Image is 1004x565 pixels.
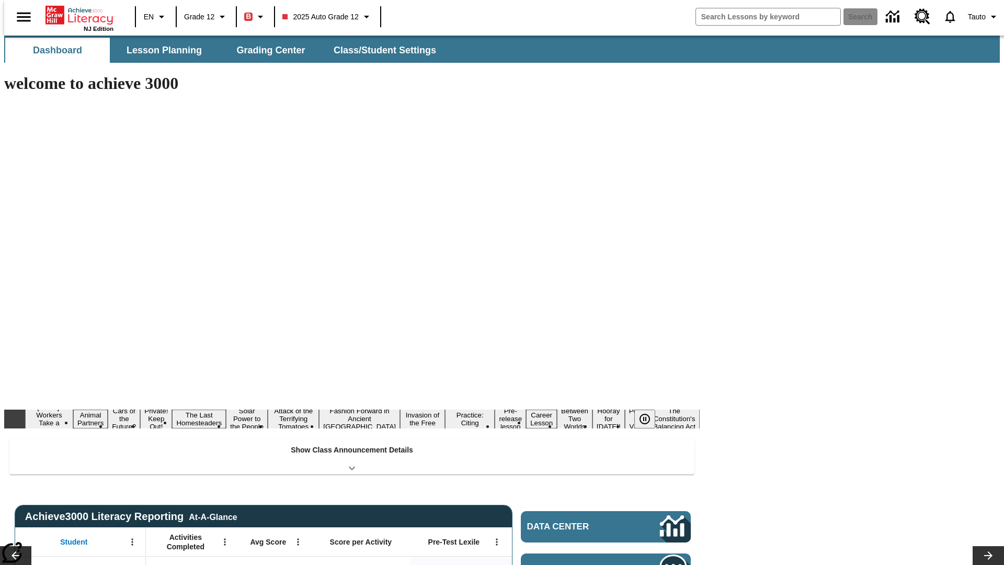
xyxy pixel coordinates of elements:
span: Avg Score [250,537,286,547]
span: NJ Edition [84,26,113,32]
a: Home [45,5,113,26]
button: Language: EN, Select a language [139,7,173,26]
span: Pre-Test Lexile [428,537,480,547]
a: Data Center [521,511,691,543]
span: Data Center [527,522,625,532]
button: Pause [634,410,655,428]
button: Class/Student Settings [325,38,444,63]
a: Data Center [880,3,908,31]
button: Dashboard [5,38,110,63]
span: Achieve3000 Literacy Reporting [25,511,237,523]
button: Open side menu [8,2,39,32]
span: Lesson Planning [127,44,202,56]
span: Dashboard [33,44,82,56]
button: Slide 10 Mixed Practice: Citing Evidence [445,402,495,436]
button: Open Menu [489,534,505,550]
a: Notifications [937,3,964,30]
span: Score per Activity [330,537,392,547]
button: Slide 4 Private! Keep Out! [140,405,172,432]
button: Open Menu [290,534,306,550]
button: Class: 2025 Auto Grade 12, Select your class [278,7,376,26]
button: Slide 13 Between Two Worlds [557,405,592,432]
span: B [246,10,251,23]
button: Open Menu [217,534,233,550]
button: Slide 6 Solar Power to the People [226,405,268,432]
button: Boost Class color is red. Change class color [240,7,271,26]
button: Slide 14 Hooray for Constitution Day! [592,405,625,432]
span: Grading Center [236,44,305,56]
button: Slide 5 The Last Homesteaders [172,410,226,428]
span: Class/Student Settings [334,44,436,56]
button: Profile/Settings [964,7,1004,26]
button: Slide 15 Point of View [625,405,649,432]
button: Slide 3 Cars of the Future? [108,405,140,432]
button: Slide 11 Pre-release lesson [495,405,526,432]
button: Slide 2 Animal Partners [73,410,108,428]
p: Show Class Announcement Details [291,445,413,456]
div: Home [45,4,113,32]
button: Slide 9 The Invasion of the Free CD [400,402,445,436]
span: 2025 Auto Grade 12 [282,12,358,22]
button: Grade: Grade 12, Select a grade [180,7,233,26]
input: search field [696,8,840,25]
button: Slide 1 Labor Day: Workers Take a Stand [25,402,73,436]
span: Tauto [968,12,986,22]
button: Lesson carousel, Next [973,546,1004,565]
button: Slide 8 Fashion Forward in Ancient Rome [319,405,400,432]
div: At-A-Glance [189,511,237,522]
h1: welcome to achieve 3000 [4,74,700,93]
button: Open Menu [124,534,140,550]
a: Resource Center, Will open in new tab [908,3,937,31]
button: Slide 16 The Constitution's Balancing Act [649,405,700,432]
div: Show Class Announcement Details [9,438,694,474]
span: EN [144,12,154,22]
button: Slide 12 Career Lesson [526,410,557,428]
button: Slide 7 Attack of the Terrifying Tomatoes [268,405,319,432]
span: Grade 12 [184,12,214,22]
div: SubNavbar [4,38,446,63]
div: Pause [634,410,666,428]
button: Lesson Planning [112,38,216,63]
span: Activities Completed [151,533,220,551]
button: Grading Center [219,38,323,63]
span: Student [60,537,87,547]
div: SubNavbar [4,36,1000,63]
